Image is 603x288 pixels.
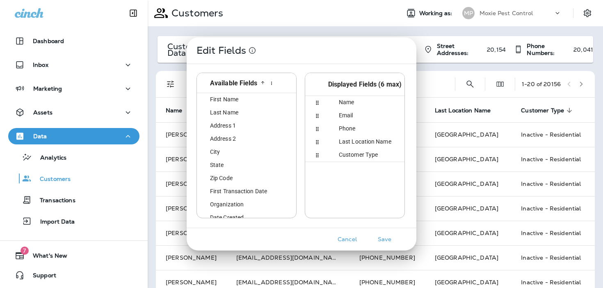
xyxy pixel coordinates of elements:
span: Organization [200,201,244,208]
div: Available Fields [201,79,258,87]
div: Click on a field to add or remove it. [248,46,256,55]
button: Sort [258,78,267,87]
span: Last Name [200,109,238,116]
button: Save [369,233,400,246]
span: Email [329,112,353,119]
span: Name [329,99,354,105]
span: Address 1 [200,122,236,129]
span: City [200,149,220,155]
span: Zip Code [200,175,233,181]
button: Available Fields column menu [267,79,276,87]
div: Displayed Fields (6 max) [328,80,402,88]
span: State [200,162,224,168]
span: Address 2 [200,135,236,142]
button: Cancel [332,233,363,246]
span: First Transaction Date [200,188,267,194]
span: First Name [200,96,238,103]
span: Phone [329,125,355,132]
span: Customer Type [329,151,378,158]
span: Last Location Name [329,138,391,145]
